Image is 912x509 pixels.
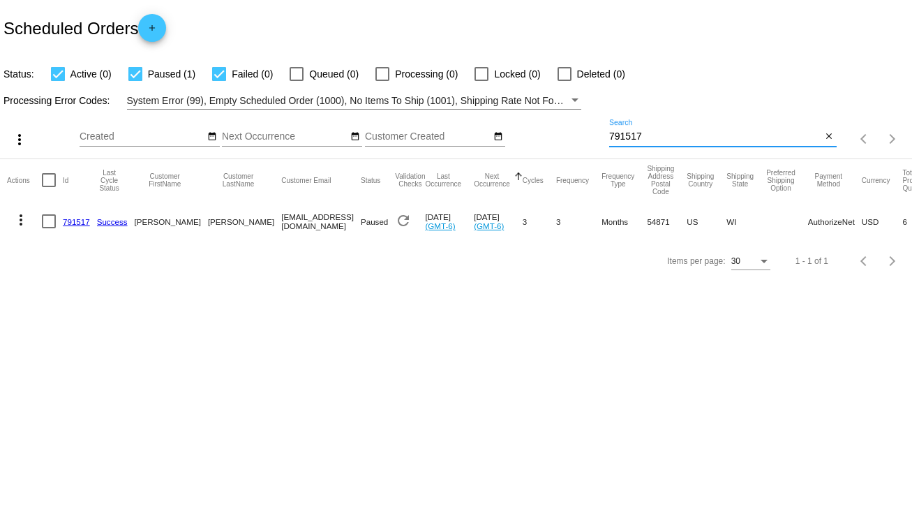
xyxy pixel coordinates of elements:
button: Next page [879,125,906,153]
mat-icon: more_vert [11,131,28,148]
span: Status: [3,68,34,80]
button: Change sorting for CustomerLastName [208,172,269,188]
button: Change sorting for LastProcessingCycleId [97,169,122,192]
button: Change sorting for ShippingCountry [687,172,714,188]
span: Queued (0) [309,66,359,82]
div: Items per page: [667,256,725,266]
mat-cell: 3 [556,201,601,242]
button: Change sorting for Status [361,176,380,184]
button: Change sorting for CustomerEmail [281,176,331,184]
mat-icon: date_range [493,131,503,142]
mat-cell: 3 [523,201,556,242]
span: Failed (0) [232,66,273,82]
input: Search [609,131,822,142]
a: Success [97,217,128,226]
span: 30 [731,256,740,266]
button: Change sorting for CurrencyIso [862,176,890,184]
span: Processing (0) [395,66,458,82]
button: Next page [879,247,906,275]
h2: Scheduled Orders [3,14,166,42]
a: (GMT-6) [425,221,455,230]
mat-icon: close [824,131,834,142]
mat-cell: WI [726,201,766,242]
span: Paused [361,217,388,226]
mat-header-cell: Actions [7,159,42,201]
button: Change sorting for NextOccurrenceUtc [474,172,510,188]
mat-cell: AuthorizeNet [808,201,862,242]
mat-icon: more_vert [13,212,29,228]
mat-cell: Months [601,201,647,242]
button: Change sorting for Frequency [556,176,589,184]
span: Processing Error Codes: [3,95,110,106]
mat-select: Items per page: [731,257,770,267]
a: (GMT-6) [474,221,504,230]
input: Created [80,131,205,142]
span: Paused (1) [148,66,195,82]
button: Change sorting for ShippingPostcode [647,165,674,196]
mat-cell: [EMAIL_ADDRESS][DOMAIN_NAME] [281,201,361,242]
button: Change sorting for Cycles [523,176,544,184]
mat-icon: date_range [350,131,360,142]
mat-icon: refresh [395,212,412,229]
button: Change sorting for PaymentMethod.Type [808,172,849,188]
input: Next Occurrence [222,131,347,142]
button: Previous page [851,247,879,275]
button: Change sorting for PreferredShippingOption [766,169,795,192]
mat-cell: [PERSON_NAME] [135,201,208,242]
span: Locked (0) [494,66,540,82]
button: Change sorting for FrequencyType [601,172,634,188]
button: Clear [822,130,837,145]
mat-cell: [DATE] [425,201,474,242]
mat-cell: US [687,201,726,242]
mat-cell: [PERSON_NAME] [208,201,281,242]
a: 791517 [63,217,90,226]
button: Change sorting for Id [63,176,68,184]
mat-cell: [DATE] [474,201,523,242]
mat-icon: add [144,23,160,40]
mat-icon: date_range [207,131,217,142]
button: Change sorting for ShippingState [726,172,754,188]
span: Active (0) [70,66,112,82]
button: Previous page [851,125,879,153]
input: Customer Created [365,131,491,142]
mat-cell: USD [862,201,903,242]
button: Change sorting for CustomerFirstName [135,172,195,188]
mat-header-cell: Validation Checks [395,159,425,201]
button: Change sorting for LastOccurrenceUtc [425,172,461,188]
mat-cell: 54871 [647,201,687,242]
mat-select: Filter by Processing Error Codes [127,92,581,110]
span: Deleted (0) [577,66,625,82]
div: 1 - 1 of 1 [795,256,828,266]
